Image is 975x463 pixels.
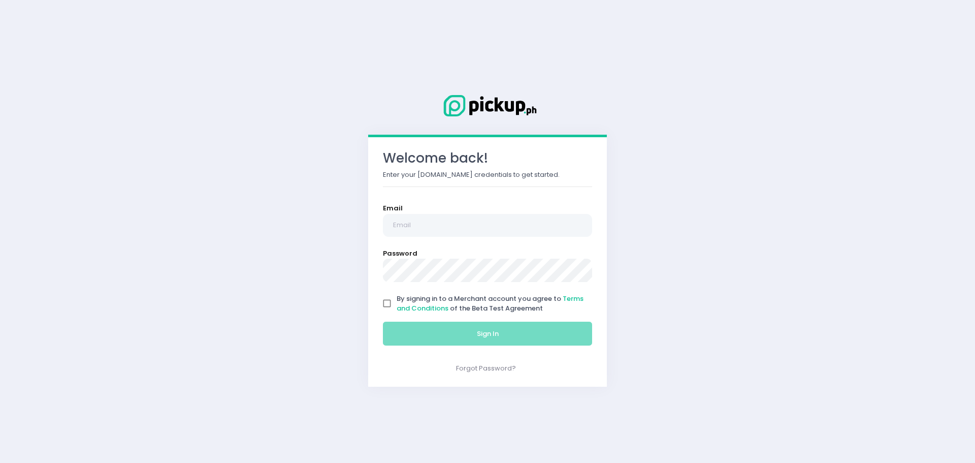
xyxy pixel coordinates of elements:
label: Password [383,249,417,259]
input: Email [383,214,592,237]
span: By signing in to a Merchant account you agree to of the Beta Test Agreement [397,294,583,314]
img: Logo [437,93,538,118]
h3: Welcome back! [383,150,592,166]
a: Terms and Conditions [397,294,583,314]
span: Sign In [477,329,499,338]
button: Sign In [383,322,592,346]
label: Email [383,203,403,213]
p: Enter your [DOMAIN_NAME] credentials to get started. [383,170,592,180]
a: Forgot Password? [456,363,516,373]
